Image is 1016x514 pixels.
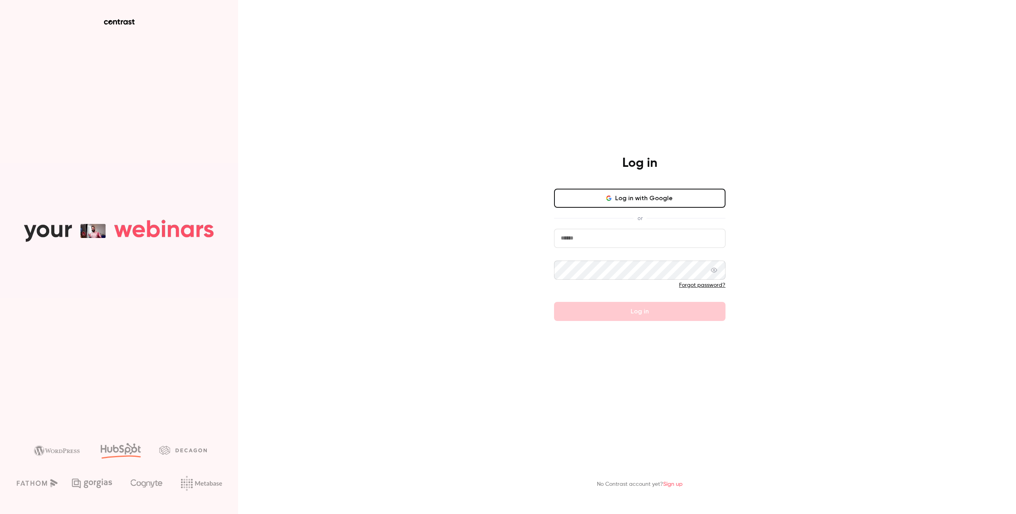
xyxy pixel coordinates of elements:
[159,446,207,454] img: decagon
[554,189,725,208] button: Log in with Google
[663,481,683,487] a: Sign up
[597,480,683,489] p: No Contrast account yet?
[622,155,657,171] h4: Log in
[679,282,725,288] a: Forgot password?
[633,214,647,222] span: or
